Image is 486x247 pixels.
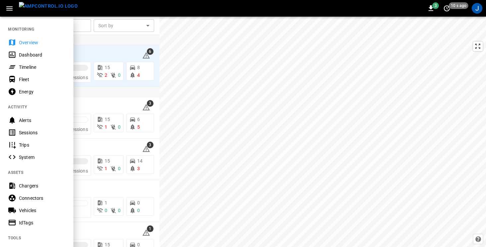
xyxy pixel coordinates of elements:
div: IdTags [19,219,65,226]
div: Chargers [19,183,65,189]
span: 3 [432,2,439,9]
div: Fleet [19,76,65,83]
div: Connectors [19,195,65,201]
div: Vehicles [19,207,65,214]
div: Dashboard [19,52,65,58]
div: Timeline [19,64,65,70]
div: System [19,154,65,161]
button: set refresh interval [441,3,452,14]
div: Energy [19,88,65,95]
div: Overview [19,39,65,46]
span: 10 s ago [449,2,468,9]
div: Sessions [19,129,65,136]
div: profile-icon [472,3,482,14]
img: ampcontrol.io logo [19,2,78,10]
div: Alerts [19,117,65,124]
div: Trips [19,142,65,148]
